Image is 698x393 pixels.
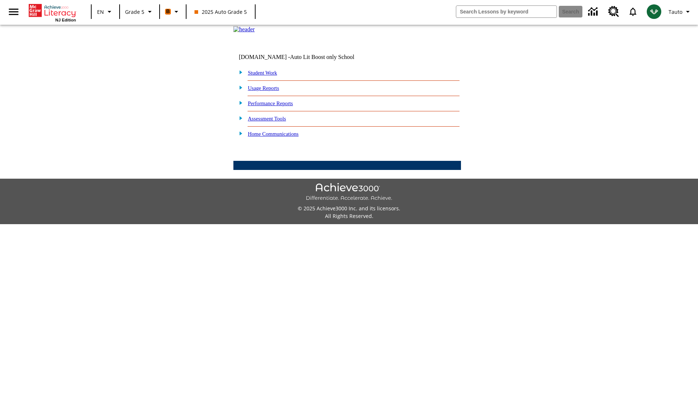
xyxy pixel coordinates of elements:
nobr: Auto Lit Boost only School [290,54,354,60]
button: Profile/Settings [666,5,695,18]
td: [DOMAIN_NAME] - [239,54,373,60]
span: Grade 5 [125,8,144,16]
span: EN [97,8,104,16]
img: plus.gif [235,84,243,91]
a: Resource Center, Will open in new tab [604,2,623,21]
img: avatar image [647,4,661,19]
span: 2025 Auto Grade 5 [194,8,247,16]
a: Usage Reports [248,85,279,91]
button: Boost Class color is orange. Change class color [162,5,184,18]
a: Data Center [584,2,604,22]
img: plus.gif [235,99,243,106]
a: Performance Reports [248,100,293,106]
a: Assessment Tools [248,116,286,122]
input: search field [456,6,557,17]
span: NJ Edition [55,18,76,22]
img: header [233,26,255,33]
a: Student Work [248,70,277,76]
a: Home Communications [248,131,299,137]
div: Home [29,3,76,22]
img: plus.gif [235,115,243,121]
button: Select a new avatar [642,2,666,21]
img: Achieve3000 Differentiate Accelerate Achieve [306,183,392,202]
button: Language: EN, Select a language [94,5,117,18]
button: Open side menu [3,1,24,23]
a: Notifications [623,2,642,21]
span: Tauto [669,8,682,16]
button: Grade: Grade 5, Select a grade [122,5,157,18]
span: B [166,7,170,16]
img: plus.gif [235,130,243,136]
img: plus.gif [235,69,243,75]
